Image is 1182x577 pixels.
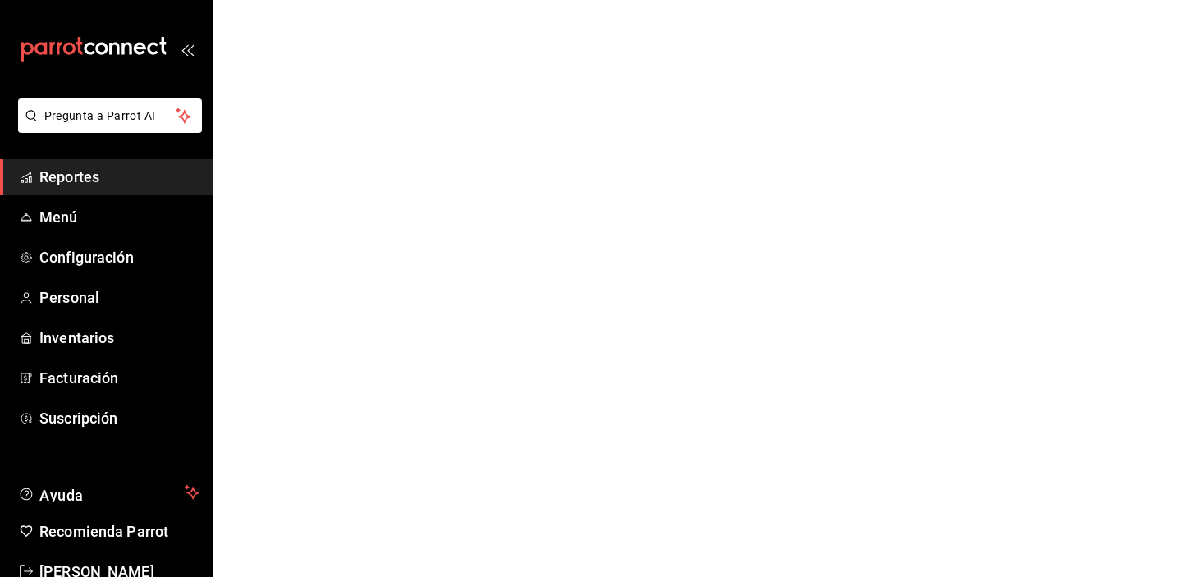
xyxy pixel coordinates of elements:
span: Pregunta a Parrot AI [44,108,176,125]
span: Facturación [39,367,199,389]
span: Reportes [39,166,199,188]
span: Suscripción [39,407,199,429]
span: Ayuda [39,483,178,502]
span: Personal [39,286,199,309]
span: Recomienda Parrot [39,520,199,543]
span: Configuración [39,246,199,268]
button: Pregunta a Parrot AI [18,98,202,133]
button: open_drawer_menu [181,43,194,56]
a: Pregunta a Parrot AI [11,119,202,136]
span: Menú [39,206,199,228]
span: Inventarios [39,327,199,349]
